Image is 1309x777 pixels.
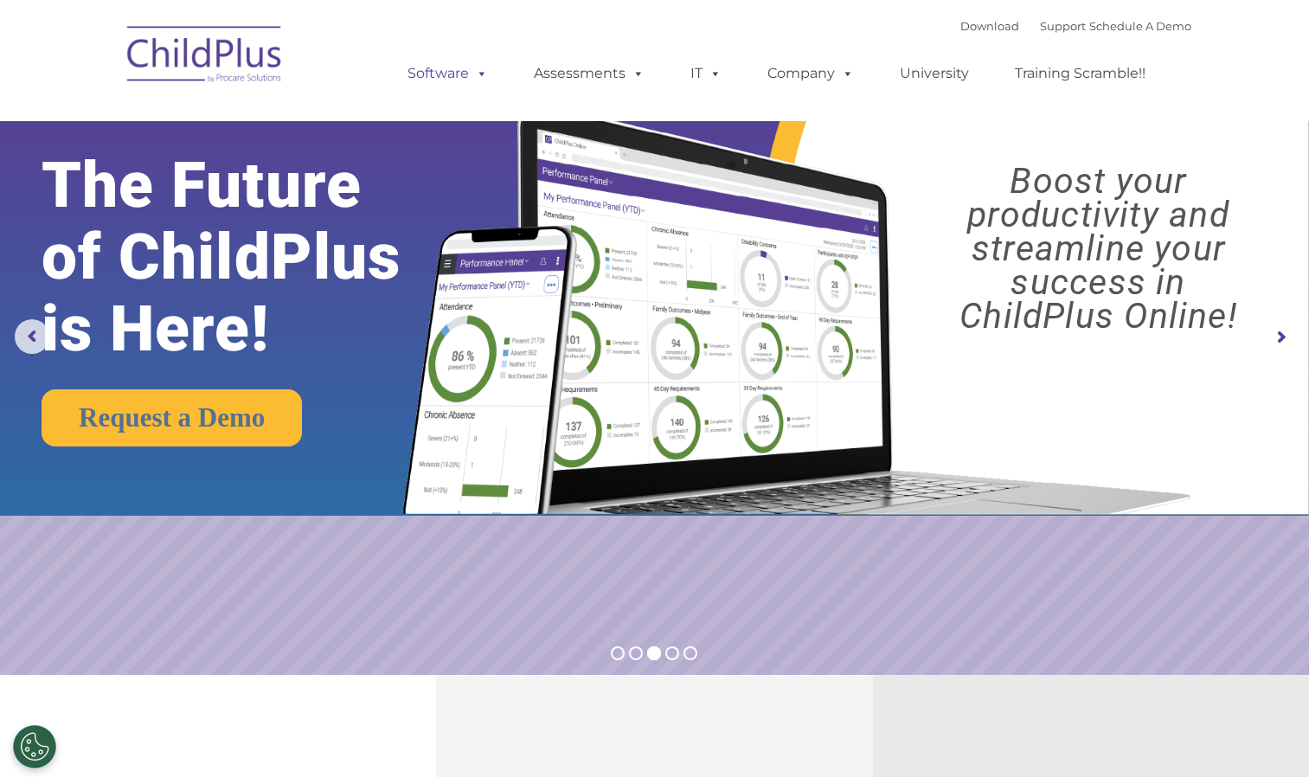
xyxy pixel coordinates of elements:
a: Download [960,19,1019,33]
a: University [882,56,986,91]
rs-layer: Boost your productivity and streamline your success in ChildPlus Online! [904,164,1293,333]
a: Company [750,56,871,91]
font: | [960,19,1191,33]
a: Request a Demo [42,389,302,446]
span: Last name [241,114,293,127]
a: Schedule A Demo [1089,19,1191,33]
a: Software [390,56,505,91]
a: IT [673,56,739,91]
a: Support [1040,19,1086,33]
span: Phone number [241,185,314,198]
button: Cookies Settings [13,725,56,768]
img: ChildPlus by Procare Solutions [119,14,292,100]
rs-layer: The Future of ChildPlus is Here! [42,150,459,365]
a: Training Scramble!! [998,56,1163,91]
a: Assessments [517,56,662,91]
iframe: Chat Widget [1026,590,1309,777]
